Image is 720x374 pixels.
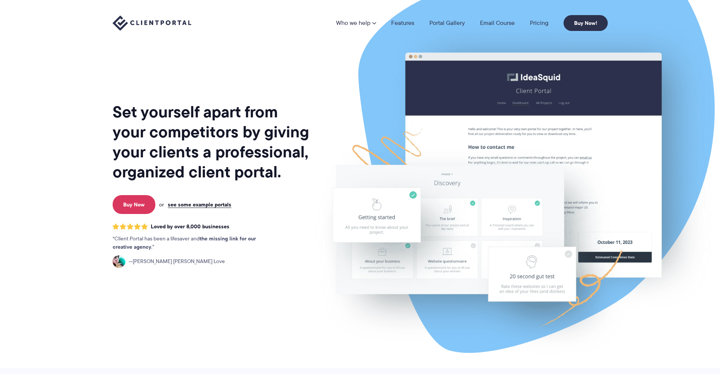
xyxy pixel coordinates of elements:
[159,201,164,208] span: or
[429,20,465,26] a: Portal Gallery
[336,20,376,26] a: Who we help
[113,234,256,251] strong: the missing link for our creative agency
[168,201,231,208] a: see some example portals
[113,235,271,251] p: Client Portal has been a lifesaver and .
[564,15,608,31] a: Buy Now!
[129,257,225,266] span: [PERSON_NAME] [PERSON_NAME] Love
[113,195,155,214] a: Buy Now
[113,102,311,182] h1: Set yourself apart from your competitors by giving your clients a professional, organized client ...
[151,223,229,230] span: Loved by over 8,000 businesses
[530,20,548,26] a: Pricing
[391,20,414,26] a: Features
[480,20,515,26] a: Email Course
